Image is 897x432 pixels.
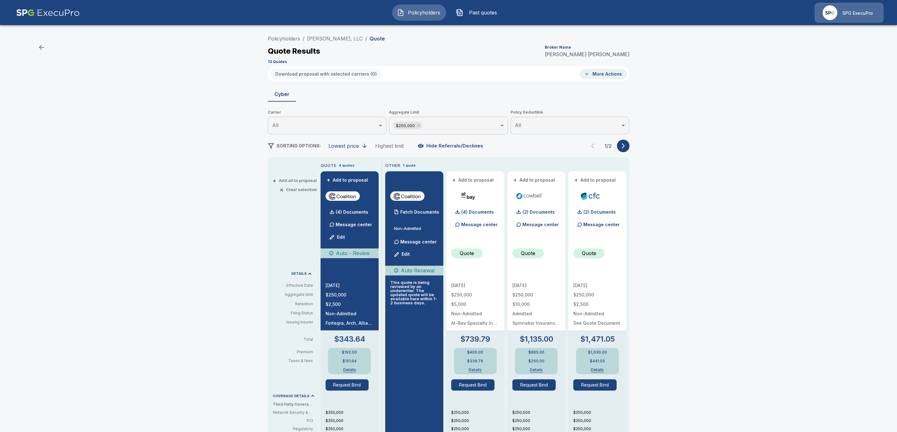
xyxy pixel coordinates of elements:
[573,177,617,184] button: +Add to proposal
[451,379,494,391] button: Request Bind
[524,368,549,372] button: Details
[365,35,367,42] li: /
[416,140,486,152] button: Hide Referrals/Declines
[339,163,354,168] p: 4 quotes
[281,188,317,192] button: ×Clear selection
[326,302,374,307] p: $2,500
[602,143,614,148] p: 1 / 2
[512,293,560,297] p: $250,000
[574,178,578,182] span: +
[273,350,318,354] p: Premium
[573,426,626,432] p: $250,000
[512,426,565,432] p: $250,000
[842,10,873,16] p: SPG ExecuPro
[512,410,565,415] p: $250,000
[583,221,620,228] p: Message center
[273,394,310,398] p: COVERAGE DETAILS
[573,321,621,325] p: See Quote Document
[326,293,374,297] p: $250,000
[393,191,422,201] img: coalitioncyber
[452,178,456,182] span: +
[385,163,400,169] p: OTHER
[403,163,404,168] p: 1
[327,231,348,243] button: Edit
[451,302,499,307] p: $5,000
[326,321,374,325] p: Fortegra, Arch, Allianz, Aspen, Vantage
[268,109,387,115] span: Carrier
[585,368,610,372] button: Details
[823,5,837,20] img: Agency Icon
[273,301,313,307] p: Retention
[375,143,404,149] div: Highest limit
[461,210,494,214] p: (4) Documents
[528,359,544,363] p: $250.00
[588,350,607,354] p: $1,030.00
[515,191,544,201] img: cowbellp100
[456,9,463,16] img: Past quotes Icon
[394,227,438,231] p: Non-Admitted
[515,122,521,128] span: All
[512,321,560,325] p: Spinnaker Insurance Company NAIC #24376, AM Best "A-" (Excellent) Rated.
[392,4,446,21] button: Policyholders IconPolicyholders
[815,3,883,23] a: Agency IconSPG ExecuPro
[401,267,435,274] p: Auto Renewal
[512,379,556,391] button: Request Bind
[467,350,483,354] p: $400.00
[272,122,278,128] span: All
[460,335,490,343] p: $739.79
[522,221,559,228] p: Message center
[326,283,374,288] p: [DATE]
[268,47,320,55] p: Quote Results
[451,312,499,316] p: Non-Admitted
[407,9,441,16] span: Policyholders
[463,368,488,372] button: Details
[512,283,560,288] p: [DATE]
[451,321,499,325] p: At-Bay Specialty Insurance Company
[273,410,313,415] p: Network Security & Privacy Liability: Third party liability costs
[321,163,336,169] p: QUOTE
[342,350,357,354] p: $192.00
[326,410,379,415] p: $250,000
[326,379,374,391] span: Request Bind
[522,210,555,214] p: (2) Documents
[326,379,369,391] button: Request Bind
[273,283,313,288] p: Effective Date
[573,379,621,391] span: Request Bind
[328,191,357,201] img: coalitioncyber
[582,249,596,257] p: Quote
[451,4,505,21] a: Past quotes IconPast quotes
[303,35,305,42] li: /
[273,310,313,316] p: Filing Status
[513,178,517,182] span: +
[16,3,80,23] img: AA Logo
[590,359,605,363] p: $441.05
[451,293,499,297] p: $250,000
[393,122,422,129] div: $250,000
[307,35,363,42] a: [PERSON_NAME], LLC
[389,109,508,115] span: Aggregate Limit
[268,35,385,42] nav: breadcrumb
[280,188,284,192] span: ×
[343,359,357,363] p: $151.64
[273,359,318,363] p: Taxes & fees
[512,302,560,307] p: $10,000
[545,45,571,49] p: Broker Name
[573,293,621,297] p: $250,000
[583,210,616,214] p: (2) Documents
[512,177,556,184] button: +Add to proposal
[336,249,370,257] p: Auto - Review
[273,319,313,325] p: Issuing Insurer
[273,179,276,183] span: +
[270,69,382,79] button: Download proposal with selected carriers (0)
[528,350,544,354] p: $885.00
[466,9,500,16] span: Past quotes
[326,426,379,432] p: $250,000
[573,379,617,391] button: Request Bind
[512,418,565,424] p: $250,000
[370,36,385,41] p: Quote
[393,122,417,129] span: $250,000
[326,177,370,184] button: +Add to proposal
[328,143,359,149] div: Lowest price
[400,238,437,245] p: Message center
[461,221,498,228] p: Message center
